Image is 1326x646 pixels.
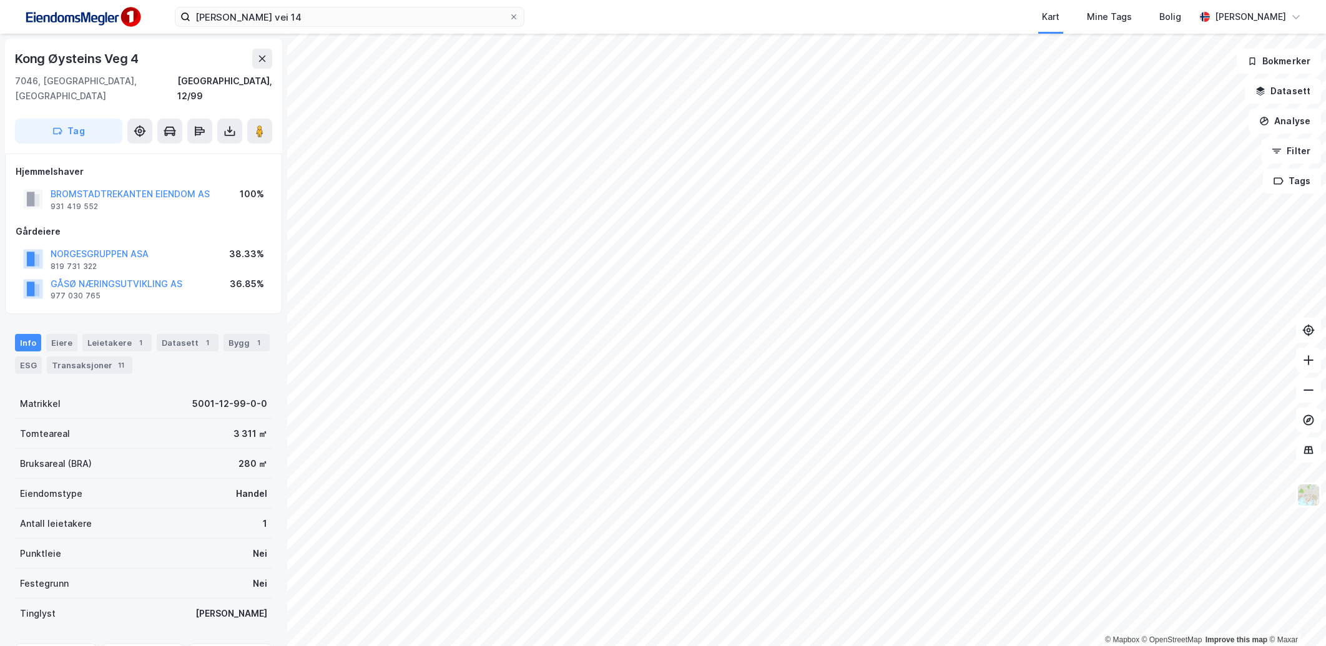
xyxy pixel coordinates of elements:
[263,516,267,531] div: 1
[15,74,177,104] div: 7046, [GEOGRAPHIC_DATA], [GEOGRAPHIC_DATA]
[15,119,122,144] button: Tag
[230,277,264,291] div: 36.85%
[1264,586,1326,646] iframe: Chat Widget
[20,3,145,31] img: F4PB6Px+NJ5v8B7XTbfpPpyloAAAAASUVORK5CYII=
[20,426,70,441] div: Tomteareal
[192,396,267,411] div: 5001-12-99-0-0
[20,396,61,411] div: Matrikkel
[238,456,267,471] div: 280 ㎡
[195,606,267,621] div: [PERSON_NAME]
[20,576,69,591] div: Festegrunn
[223,334,270,351] div: Bygg
[1206,635,1267,644] a: Improve this map
[1264,586,1326,646] div: Kontrollprogram for chat
[15,334,41,351] div: Info
[134,336,147,349] div: 1
[51,291,101,301] div: 977 030 765
[16,164,272,179] div: Hjemmelshaver
[1042,9,1059,24] div: Kart
[1159,9,1181,24] div: Bolig
[1245,79,1321,104] button: Datasett
[51,262,97,272] div: 819 731 322
[177,74,272,104] div: [GEOGRAPHIC_DATA], 12/99
[1297,483,1320,507] img: Z
[240,187,264,202] div: 100%
[252,336,265,349] div: 1
[20,546,61,561] div: Punktleie
[46,334,77,351] div: Eiere
[20,516,92,531] div: Antall leietakere
[190,7,509,26] input: Søk på adresse, matrikkel, gårdeiere, leietakere eller personer
[1263,169,1321,193] button: Tags
[1249,109,1321,134] button: Analyse
[82,334,152,351] div: Leietakere
[51,202,98,212] div: 931 419 552
[229,247,264,262] div: 38.33%
[1261,139,1321,164] button: Filter
[1087,9,1132,24] div: Mine Tags
[47,356,132,374] div: Transaksjoner
[236,486,267,501] div: Handel
[1142,635,1202,644] a: OpenStreetMap
[1215,9,1286,24] div: [PERSON_NAME]
[157,334,219,351] div: Datasett
[253,546,267,561] div: Nei
[201,336,214,349] div: 1
[20,486,82,501] div: Eiendomstype
[16,224,272,239] div: Gårdeiere
[20,456,92,471] div: Bruksareal (BRA)
[115,359,127,371] div: 11
[15,356,42,374] div: ESG
[1237,49,1321,74] button: Bokmerker
[233,426,267,441] div: 3 311 ㎡
[15,49,141,69] div: Kong Øysteins Veg 4
[1105,635,1139,644] a: Mapbox
[253,576,267,591] div: Nei
[20,606,56,621] div: Tinglyst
